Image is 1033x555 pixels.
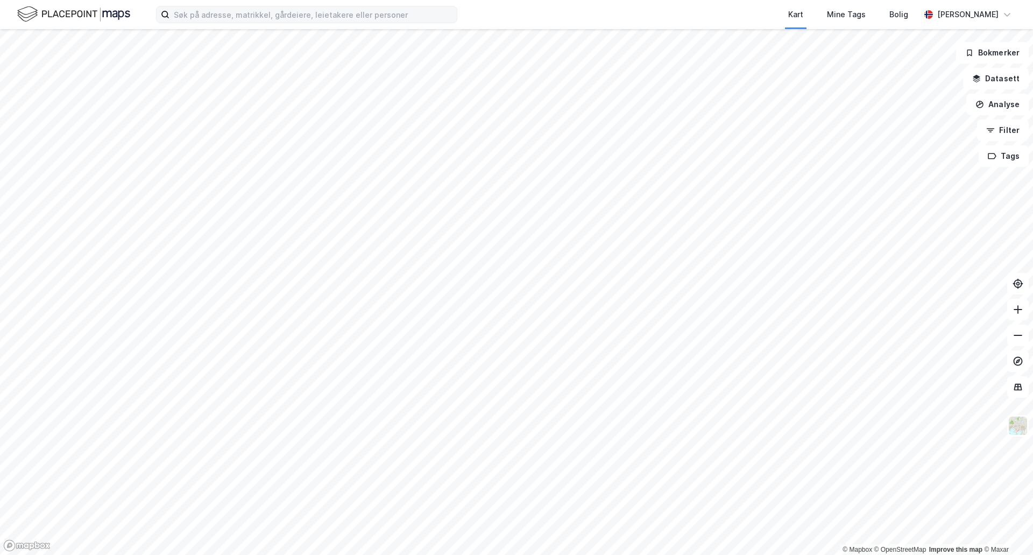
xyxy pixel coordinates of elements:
div: Mine Tags [827,8,866,21]
input: Søk på adresse, matrikkel, gårdeiere, leietakere eller personer [169,6,457,23]
div: Kontrollprogram for chat [979,503,1033,555]
div: Kart [788,8,803,21]
iframe: Chat Widget [979,503,1033,555]
img: logo.f888ab2527a4732fd821a326f86c7f29.svg [17,5,130,24]
div: Bolig [889,8,908,21]
div: [PERSON_NAME] [937,8,999,21]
